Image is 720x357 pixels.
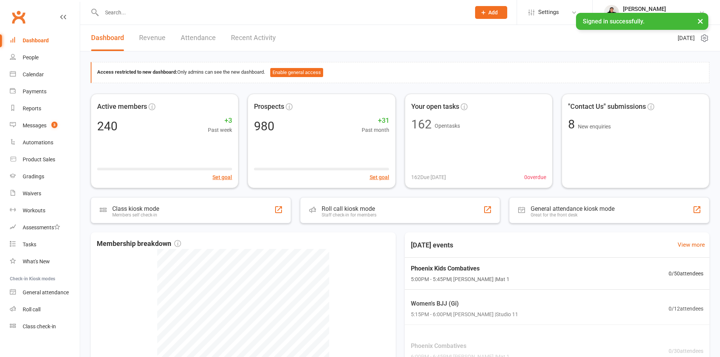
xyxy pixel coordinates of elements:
span: Add [488,9,498,15]
div: General attendance [23,289,69,295]
span: New enquiries [578,124,611,130]
span: 8 [568,117,578,131]
div: Members self check-in [112,212,159,218]
a: Clubworx [9,8,28,26]
div: Roll call [23,306,40,312]
span: Membership breakdown [97,238,181,249]
span: Signed in successfully. [583,18,644,25]
div: Phoenix Training Centre PTY LTD [623,12,699,19]
span: Prospects [254,101,284,112]
span: Your open tasks [411,101,459,112]
div: General attendance kiosk mode [531,205,615,212]
a: Waivers [10,185,80,202]
a: Product Sales [10,151,80,168]
div: Staff check-in for members [322,212,376,218]
div: Roll call kiosk mode [322,205,376,212]
div: Workouts [23,207,45,213]
span: "Contact Us" submissions [568,101,646,112]
span: 0 overdue [524,173,546,181]
div: 240 [97,120,118,132]
a: Dashboard [10,32,80,49]
div: Messages [23,122,46,128]
a: Calendar [10,66,80,83]
a: Class kiosk mode [10,318,80,335]
div: Great for the front desk [531,212,615,218]
h3: [DATE] events [405,238,459,252]
a: Workouts [10,202,80,219]
div: Class kiosk mode [112,205,159,212]
div: Class check-in [23,323,56,329]
a: View more [678,240,705,249]
span: 0 / 50 attendees [669,269,703,278]
span: +3 [208,115,232,126]
a: Automations [10,134,80,151]
div: What's New [23,258,50,264]
span: 3 [51,122,57,128]
span: 0 / 12 attendees [669,304,703,313]
div: 162 [411,118,432,130]
button: × [694,13,707,29]
span: Open tasks [435,123,460,129]
div: Assessments [23,224,60,230]
a: What's New [10,253,80,270]
a: Gradings [10,168,80,185]
div: Automations [23,139,53,145]
span: 162 Due [DATE] [411,173,446,181]
a: Tasks [10,236,80,253]
div: Dashboard [23,37,49,43]
span: Active members [97,101,147,112]
span: Past week [208,126,232,134]
strong: Access restricted to new dashboard: [97,69,177,75]
a: Recent Activity [231,25,276,51]
span: 0 / 30 attendees [669,347,703,355]
a: Revenue [139,25,166,51]
div: [PERSON_NAME] [623,6,699,12]
a: Messages 3 [10,117,80,134]
div: 980 [254,120,274,132]
a: Roll call [10,301,80,318]
div: Waivers [23,190,41,196]
button: Set goal [370,173,389,181]
span: Past month [362,126,389,134]
span: +31 [362,115,389,126]
button: Set goal [212,173,232,181]
div: Calendar [23,71,44,77]
a: Assessments [10,219,80,236]
a: Dashboard [91,25,124,51]
span: Settings [538,4,559,21]
span: 5:00PM - 5:45PM | [PERSON_NAME] | Mat 1 [411,275,509,283]
a: Attendance [181,25,216,51]
div: Only admins can see the new dashboard. [97,68,703,77]
a: General attendance kiosk mode [10,284,80,301]
span: Phoenix Combatives [411,341,509,351]
span: 5:15PM - 6:00PM | [PERSON_NAME] | Studio 11 [411,310,518,318]
span: Phoenix Kids Combatives [411,264,509,274]
div: Reports [23,105,41,111]
div: Gradings [23,173,44,179]
img: thumb_image1630818763.png [604,5,619,20]
button: Add [475,6,507,19]
span: [DATE] [678,34,695,43]
div: Payments [23,88,46,94]
a: Reports [10,100,80,117]
div: Product Sales [23,156,55,162]
input: Search... [99,7,465,18]
span: Women's BJJ (Gi) [411,299,518,309]
div: Tasks [23,241,36,247]
button: Enable general access [270,68,323,77]
a: Payments [10,83,80,100]
a: People [10,49,80,66]
div: People [23,54,39,60]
